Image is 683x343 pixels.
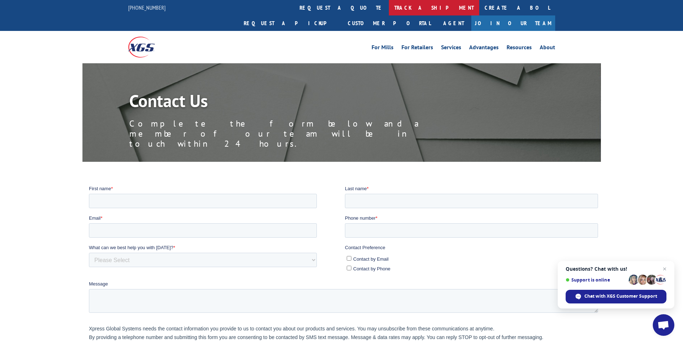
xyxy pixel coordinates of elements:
[342,15,436,31] a: Customer Portal
[584,293,657,299] span: Chat with XGS Customer Support
[129,119,453,149] p: Complete the form below and a member of our team will be in touch within 24 hours.
[436,15,471,31] a: Agent
[128,4,166,11] a: [PHONE_NUMBER]
[660,265,669,273] span: Close chat
[372,45,394,52] a: For Mills
[566,277,626,283] span: Support is online
[441,45,461,52] a: Services
[653,314,674,336] div: Open chat
[566,290,666,303] div: Chat with XGS Customer Support
[507,45,532,52] a: Resources
[469,45,499,52] a: Advantages
[566,266,666,272] span: Questions? Chat with us!
[540,45,555,52] a: About
[401,45,433,52] a: For Retailers
[129,92,453,113] h1: Contact Us
[471,15,555,31] a: Join Our Team
[238,15,342,31] a: Request a pickup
